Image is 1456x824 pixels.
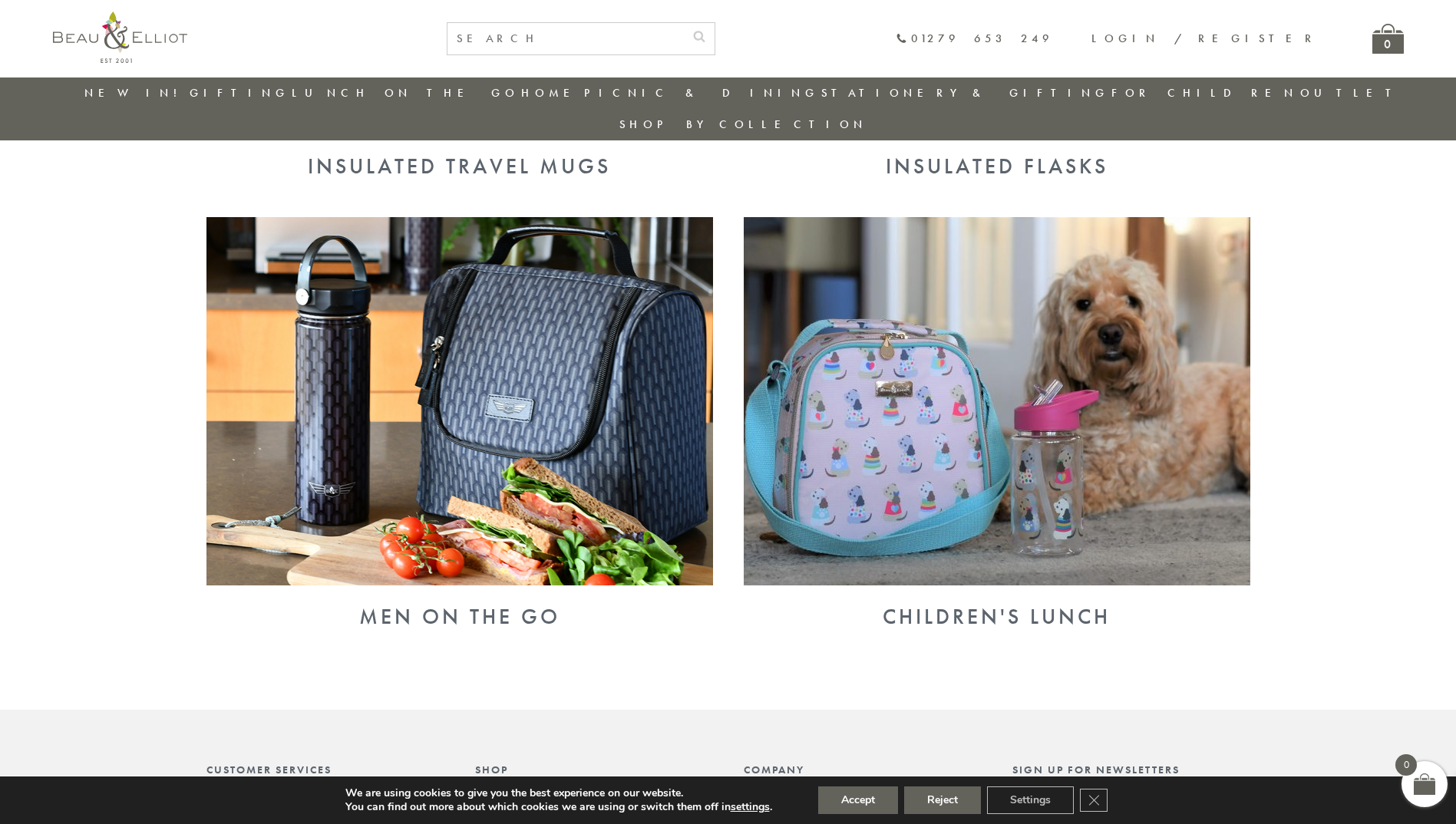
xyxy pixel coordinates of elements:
[447,23,684,54] input: SEARCH
[1372,24,1404,54] a: 0
[206,573,713,629] a: Men on the Go Men on the Go
[896,32,1053,45] a: 01279 653 249
[206,217,713,585] img: Men on the Go
[744,573,1250,629] a: Children's Lunch Children's Lunch
[1091,31,1319,46] a: Login / Register
[1111,85,1298,101] a: For Children
[1395,754,1417,776] span: 0
[744,154,1250,179] div: Insulated Flasks
[190,85,289,101] a: Gifting
[744,124,1250,180] a: Insulated Flasks Insulated Flasks
[84,85,187,101] a: New in!
[206,154,713,179] div: Insulated Travel Mugs
[1080,789,1108,812] button: Close GDPR Cookie Banner
[1012,763,1250,776] div: Sign up for newsletters
[818,786,898,814] button: Accept
[521,85,583,101] a: Home
[744,217,1250,585] img: Children's Lunch
[1300,85,1402,101] a: Outlet
[345,786,772,800] p: We are using cookies to give you the best experience on our website.
[206,124,713,180] a: Insulated Travel Mugs Insulated Travel Mugs
[206,605,713,629] div: Men on the Go
[475,763,713,776] div: Shop
[904,786,981,814] button: Reject
[345,800,772,814] p: You can find out more about which cookies we are using or switch them off in .
[292,85,519,101] a: Lunch On The Go
[584,85,819,101] a: Picnic & Dining
[206,763,444,776] div: Customer Services
[619,117,867,132] a: Shop by collection
[744,763,982,776] div: Company
[744,605,1250,629] div: Children's Lunch
[821,85,1109,101] a: Stationery & Gifting
[731,800,770,814] button: settings
[53,12,187,63] img: logo
[987,786,1074,814] button: Settings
